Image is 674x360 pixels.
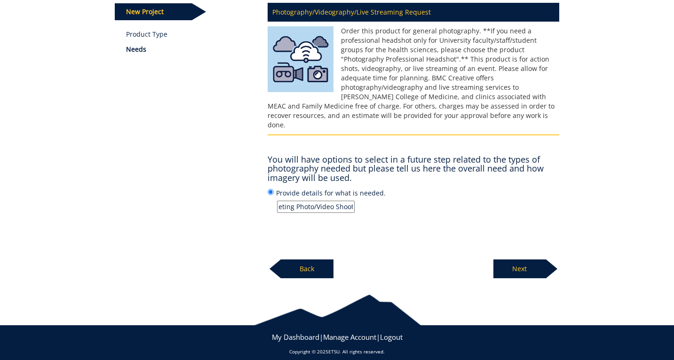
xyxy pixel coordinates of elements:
[281,259,333,278] p: Back
[328,348,340,355] a: ETSU
[268,189,274,195] input: Provide details for what is needed.
[126,30,254,39] a: Product Type
[380,332,403,342] a: Logout
[323,332,376,342] a: Manage Account
[272,332,319,342] a: My Dashboard
[268,155,559,183] h4: You will have options to select in a future step related to the types of photography needed but p...
[277,201,355,213] input: Provide details for what is needed.
[268,188,559,213] label: Provide details for what is needed.
[268,3,559,22] p: Photography/Videography/Live Streaming Request
[115,3,192,20] p: New Project
[126,45,254,54] p: Needs
[493,259,546,278] p: Next
[268,26,559,130] p: Order this product for general photography. **If you need a professional headshot only for Univer...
